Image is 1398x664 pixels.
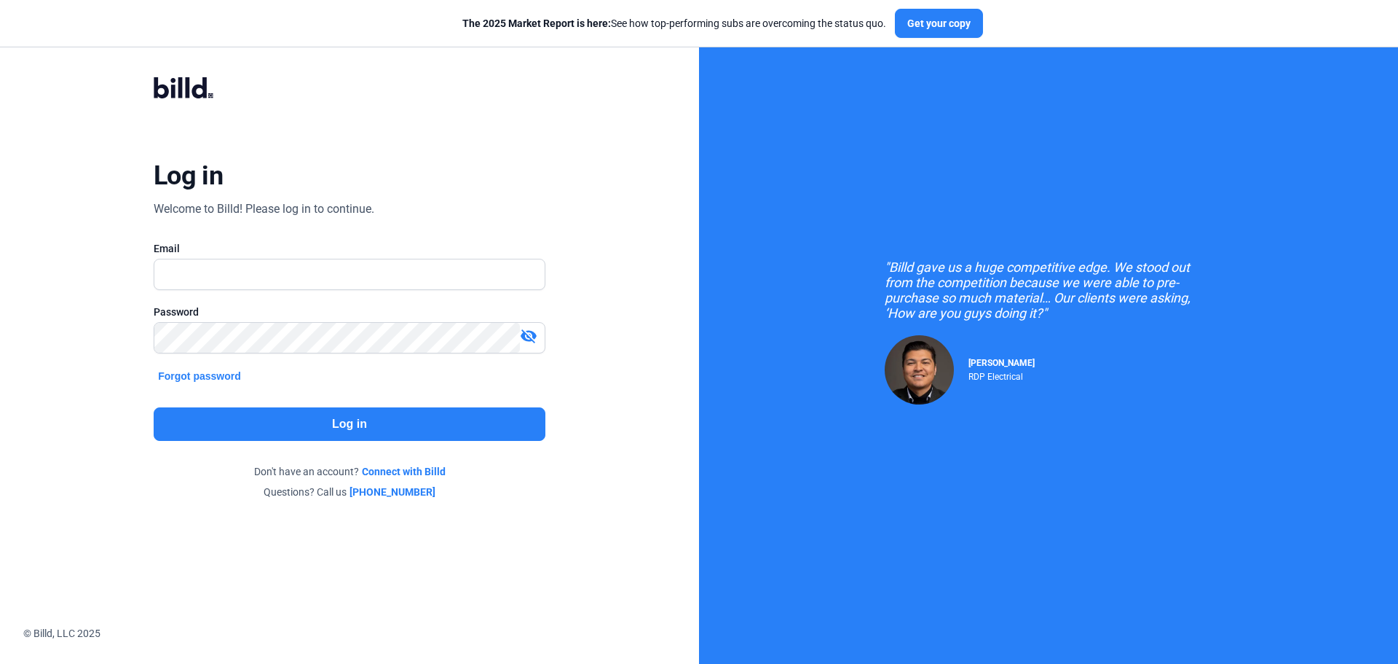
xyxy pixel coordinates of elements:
button: Get your copy [895,9,983,38]
div: Email [154,241,545,256]
div: Welcome to Billd! Please log in to continue. [154,200,374,218]
img: Raul Pacheco [885,335,954,405]
div: Questions? Call us [154,485,545,499]
a: [PHONE_NUMBER] [349,485,435,499]
mat-icon: visibility_off [520,327,537,345]
div: RDP Electrical [968,368,1035,382]
span: The 2025 Market Report is here: [462,17,611,29]
a: Connect with Billd [362,464,446,479]
div: "Billd gave us a huge competitive edge. We stood out from the competition because we were able to... [885,259,1212,321]
span: [PERSON_NAME] [968,358,1035,368]
div: Don't have an account? [154,464,545,479]
button: Forgot password [154,368,245,384]
div: Log in [154,160,223,192]
div: Password [154,305,545,319]
div: See how top-performing subs are overcoming the status quo. [462,16,886,31]
button: Log in [154,407,545,441]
